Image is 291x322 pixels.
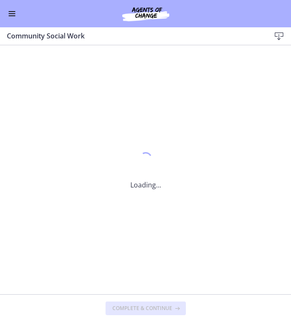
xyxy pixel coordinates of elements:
span: Complete & continue [112,305,172,312]
button: Enable menu [7,9,17,19]
h3: Community Social Work [7,31,257,41]
p: Loading... [130,180,161,190]
img: Agents of Change [103,5,188,22]
div: 1 [130,150,161,170]
button: Complete & continue [106,302,186,315]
